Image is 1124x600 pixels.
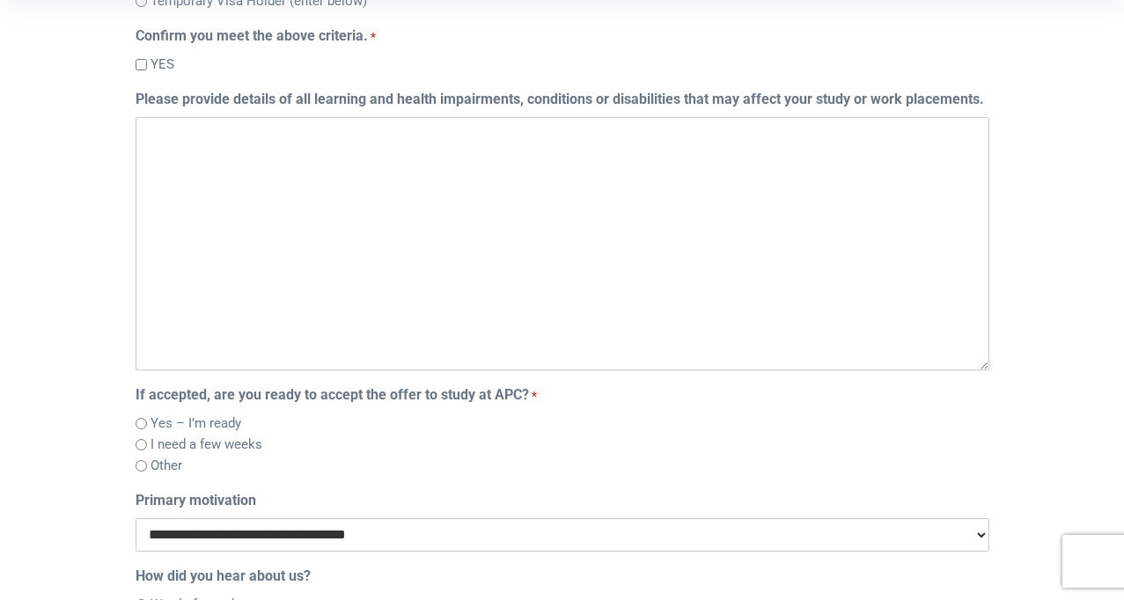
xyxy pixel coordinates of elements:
[136,490,256,511] label: Primary motivation
[136,26,989,47] legend: Confirm you meet the above criteria.
[136,89,984,110] label: Please provide details of all learning and health impairments, conditions or disabilities that ma...
[136,566,989,587] legend: How did you hear about us?
[151,55,174,75] label: YES
[151,435,262,455] label: I need a few weeks
[151,456,182,476] label: Other
[151,413,241,434] label: Yes – I’m ready
[136,384,989,406] legend: If accepted, are you ready to accept the offer to study at APC?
